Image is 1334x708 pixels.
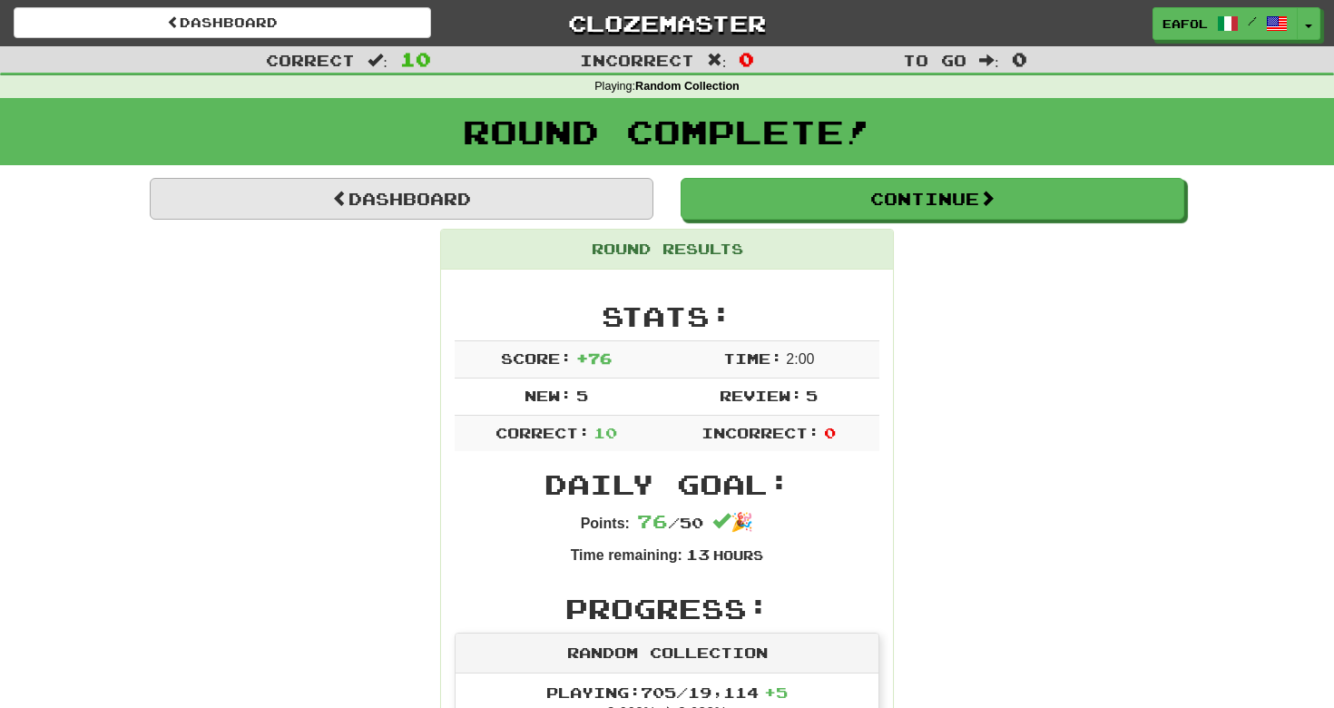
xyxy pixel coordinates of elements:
[903,51,966,69] span: To go
[712,512,753,532] span: 🎉
[581,516,630,531] strong: Points:
[400,48,431,70] span: 10
[686,546,710,563] span: 13
[576,349,612,367] span: + 76
[979,53,999,68] span: :
[1248,15,1257,27] span: /
[637,514,703,531] span: / 50
[14,7,431,38] a: Dashboard
[455,469,879,499] h2: Daily Goal:
[707,53,727,68] span: :
[723,349,782,367] span: Time:
[495,424,590,441] span: Correct:
[455,594,879,624] h2: Progress:
[764,683,788,701] span: + 5
[6,113,1328,150] h1: Round Complete!
[455,301,879,331] h2: Stats:
[150,178,653,220] a: Dashboard
[720,387,802,404] span: Review:
[681,178,1184,220] button: Continue
[1012,48,1027,70] span: 0
[701,424,819,441] span: Incorrect:
[525,387,572,404] span: New:
[635,80,740,93] strong: Random Collection
[580,51,694,69] span: Incorrect
[501,349,572,367] span: Score:
[637,510,668,532] span: 76
[739,48,754,70] span: 0
[458,7,876,39] a: Clozemaster
[593,424,617,441] span: 10
[571,547,682,563] strong: Time remaining:
[1162,15,1208,32] span: eafol
[546,683,788,701] span: Playing: 705 / 19,114
[786,351,814,367] span: 2 : 0 0
[456,634,878,674] div: Random Collection
[1153,7,1298,40] a: eafol /
[266,51,355,69] span: Correct
[713,547,763,563] small: Hours
[806,387,818,404] span: 5
[368,53,387,68] span: :
[441,230,893,270] div: Round Results
[824,424,836,441] span: 0
[576,387,588,404] span: 5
